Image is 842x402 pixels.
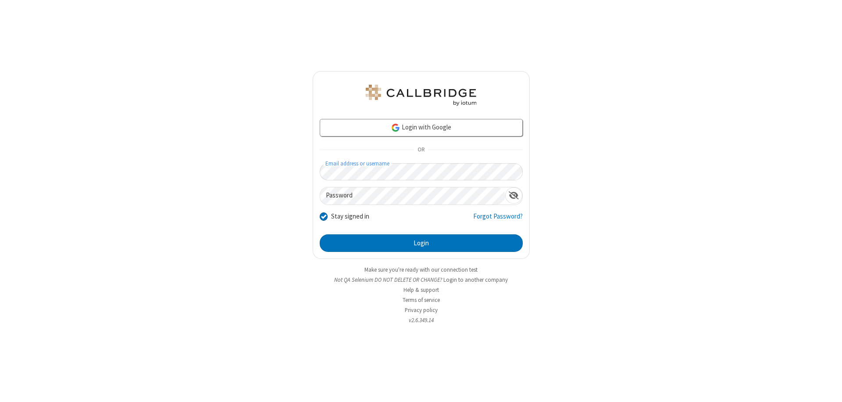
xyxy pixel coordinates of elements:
input: Email address or username [320,163,523,180]
a: Forgot Password? [473,212,523,228]
label: Stay signed in [331,212,369,222]
a: Terms of service [403,296,440,304]
a: Make sure you're ready with our connection test [364,266,478,273]
div: Show password [505,187,522,204]
a: Privacy policy [405,306,438,314]
a: Login with Google [320,119,523,136]
img: google-icon.png [391,123,400,133]
li: Not QA Selenium DO NOT DELETE OR CHANGE? [313,276,530,284]
img: QA Selenium DO NOT DELETE OR CHANGE [364,85,478,106]
button: Login [320,234,523,252]
span: OR [414,144,428,156]
button: Login to another company [443,276,508,284]
li: v2.6.349.14 [313,316,530,324]
a: Help & support [403,286,439,294]
input: Password [320,187,505,205]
